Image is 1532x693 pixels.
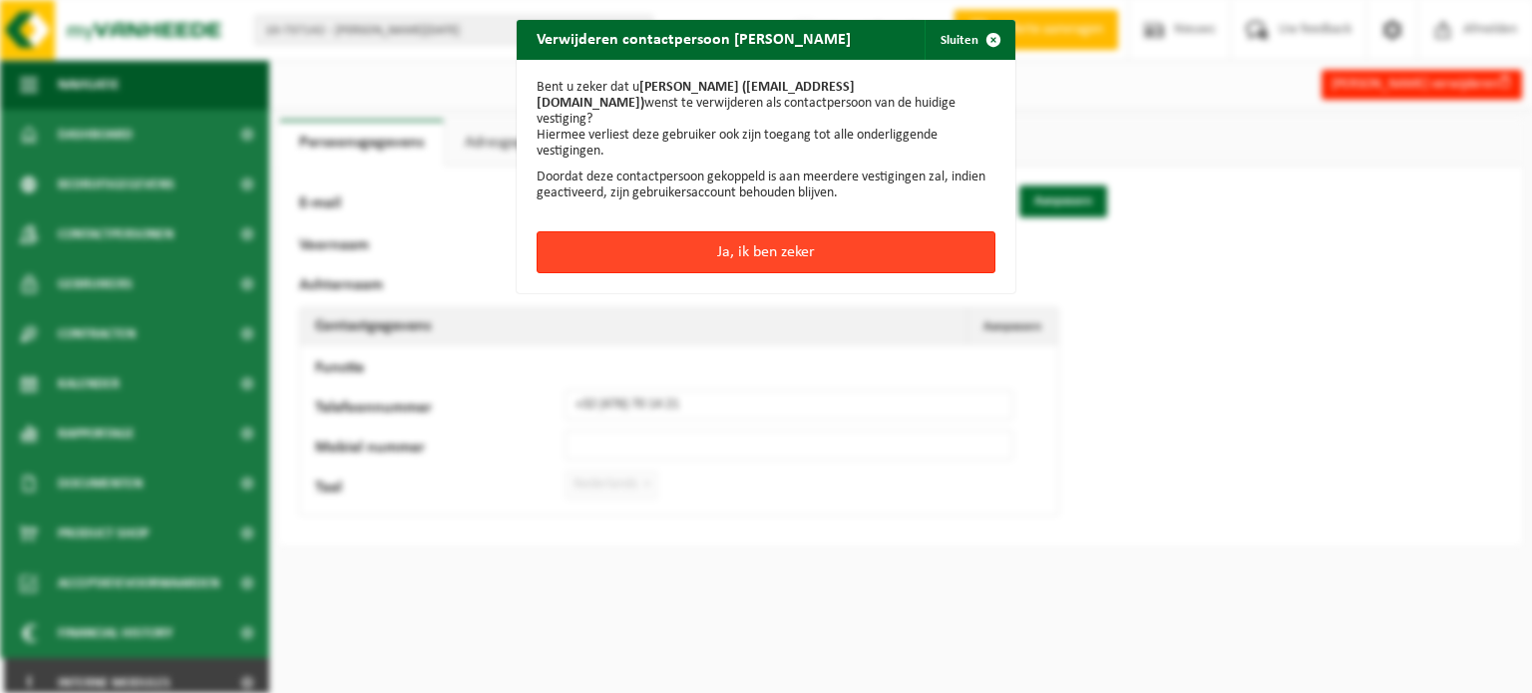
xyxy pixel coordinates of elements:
[517,20,871,58] h2: Verwijderen contactpersoon [PERSON_NAME]
[537,231,995,273] button: Ja, ik ben zeker
[537,80,855,111] strong: [PERSON_NAME] ([EMAIL_ADDRESS][DOMAIN_NAME])
[925,20,1013,60] button: Sluiten
[537,170,995,201] p: Doordat deze contactpersoon gekoppeld is aan meerdere vestigingen zal, indien geactiveerd, zijn g...
[537,80,995,160] p: Bent u zeker dat u wenst te verwijderen als contactpersoon van de huidige vestiging? Hiermee verl...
